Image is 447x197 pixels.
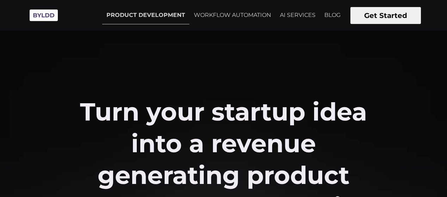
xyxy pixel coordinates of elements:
a: PRODUCT DEVELOPMENT [102,6,189,24]
a: WORKFLOW AUTOMATION [190,6,275,24]
img: Byldd - Product Development Company [26,6,61,25]
a: AI SERVICES [276,6,320,24]
a: BLOG [320,6,345,24]
button: Get Started [350,7,421,24]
